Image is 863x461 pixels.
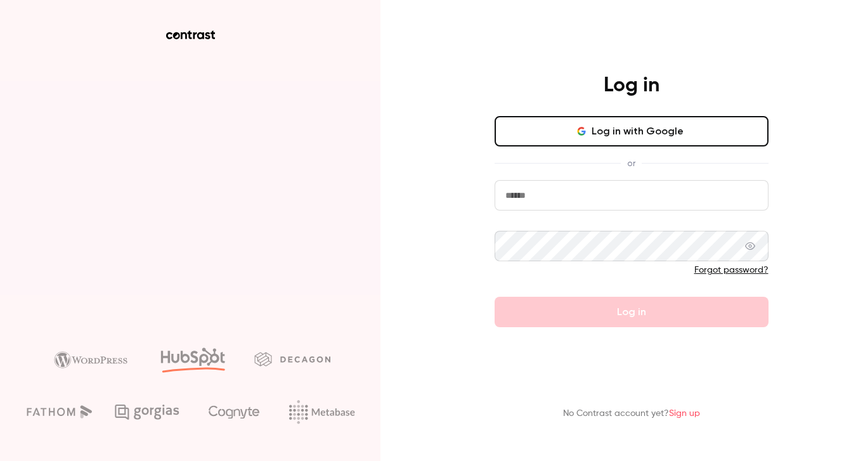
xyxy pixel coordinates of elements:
button: Log in with Google [495,116,769,146]
p: No Contrast account yet? [563,407,700,420]
h4: Log in [604,73,659,98]
span: or [621,157,642,170]
a: Forgot password? [694,266,769,275]
img: decagon [254,352,330,366]
a: Sign up [669,409,700,418]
